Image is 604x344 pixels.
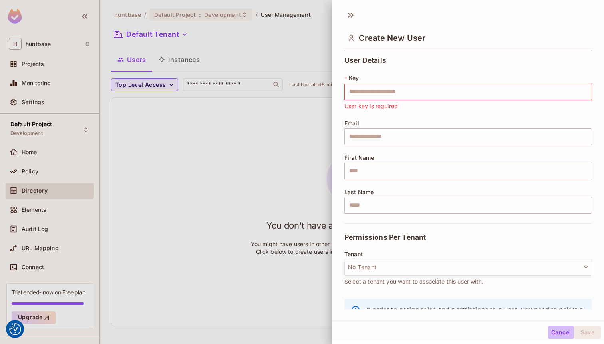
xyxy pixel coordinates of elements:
span: Key [349,75,359,81]
img: Revisit consent button [9,323,21,335]
span: First Name [344,155,374,161]
span: Permissions Per Tenant [344,233,426,241]
button: Consent Preferences [9,323,21,335]
button: Save [574,326,601,339]
span: Select a tenant you want to associate this user with. [344,277,483,286]
span: Tenant [344,251,363,257]
button: No Tenant [344,259,592,276]
span: Email [344,120,359,127]
span: Last Name [344,189,374,195]
button: Cancel [548,326,574,339]
p: In order to assign roles and permissions to a user, you need to select a specific tenant from the... [365,305,586,332]
span: User Details [344,56,386,64]
span: User key is required [344,102,398,111]
span: Create New User [359,33,425,43]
